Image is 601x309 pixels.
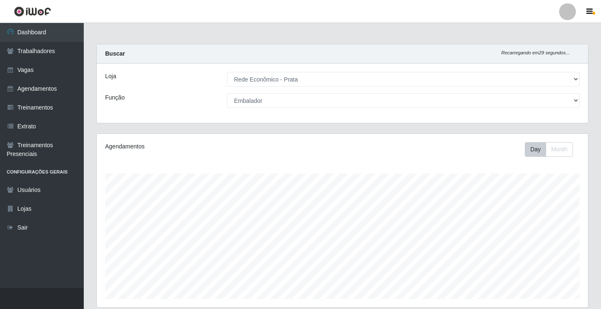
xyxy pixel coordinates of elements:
[105,72,116,81] label: Loja
[105,50,125,57] strong: Buscar
[525,142,546,157] button: Day
[525,142,580,157] div: Toolbar with button groups
[501,50,570,55] i: Recarregando em 29 segundos...
[525,142,573,157] div: First group
[105,142,296,151] div: Agendamentos
[546,142,573,157] button: Month
[14,6,51,17] img: CoreUI Logo
[105,93,125,102] label: Função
